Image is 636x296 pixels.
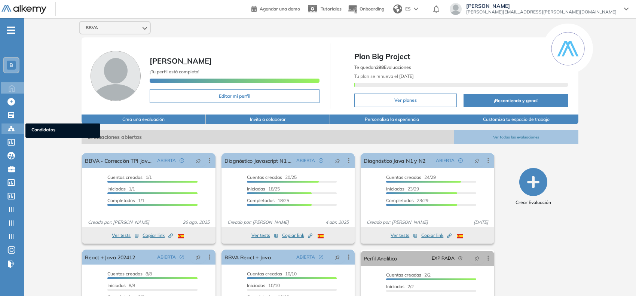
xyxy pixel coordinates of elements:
[458,158,463,163] span: check-circle
[190,155,207,167] button: pushpin
[224,250,271,265] a: BBVA React + Java
[474,255,480,261] span: pushpin
[180,158,184,163] span: check-circle
[157,254,176,260] span: ABIERTA
[386,198,428,203] span: 23/29
[31,126,94,135] span: Candidatos
[224,219,292,226] span: Creado por: [PERSON_NAME]
[414,7,418,10] img: arrow
[329,251,346,263] button: pushpin
[330,115,454,124] button: Personaliza la experiencia
[321,6,342,12] span: Tutoriales
[7,30,15,31] i: -
[196,254,201,260] span: pushpin
[190,251,207,263] button: pushpin
[247,283,265,288] span: Iniciadas
[354,94,457,107] button: Ver planes
[386,272,431,278] span: 2/2
[319,158,323,163] span: check-circle
[9,62,13,68] span: B
[454,115,578,124] button: Customiza tu espacio de trabajo
[247,186,280,192] span: 18/25
[421,232,452,239] span: Copiar link
[458,256,463,260] span: field-time
[107,186,126,192] span: Iniciadas
[157,157,176,164] span: ABIERTA
[457,234,463,238] img: ESP
[247,198,289,203] span: 18/25
[436,157,455,164] span: ABIERTA
[516,168,551,206] button: Crear Evaluación
[318,234,324,238] img: ESP
[354,73,414,79] span: Tu plan se renueva el
[143,231,173,240] button: Copiar link
[360,6,384,12] span: Onboarding
[260,6,300,12] span: Agendar una demo
[180,219,212,226] span: 26 ago. 2025
[107,271,143,277] span: Cuentas creadas
[386,174,436,180] span: 24/29
[471,219,491,226] span: [DATE]
[247,283,280,288] span: 10/10
[247,174,297,180] span: 20/25
[82,130,454,144] span: Evaluaciones abiertas
[296,254,315,260] span: ABIERTA
[85,153,154,168] a: BBVA - Corrección TPI Javascript N2 Wave 1
[107,283,126,288] span: Iniciadas
[386,186,404,192] span: Iniciadas
[464,94,568,107] button: ¡Recomienda y gana!
[178,234,184,238] img: ESP
[224,153,294,168] a: Diagnóstico Javascript N1 y N2
[386,198,414,203] span: Completados
[247,271,282,277] span: Cuentas creadas
[364,219,431,226] span: Creado por: [PERSON_NAME]
[329,155,346,167] button: pushpin
[348,1,384,17] button: Onboarding
[398,73,414,79] b: [DATE]
[282,232,312,239] span: Copiar link
[376,64,384,70] b: 398
[107,174,143,180] span: Cuentas creadas
[206,115,330,124] button: Invita a colaborar
[107,198,144,203] span: 1/1
[296,157,315,164] span: ABIERTA
[469,252,485,264] button: pushpin
[386,284,414,289] span: 2/2
[107,174,152,180] span: 1/1
[354,51,568,62] span: Plan Big Project
[85,250,135,265] a: React + Java 202412
[335,158,340,164] span: pushpin
[247,186,265,192] span: Iniciadas
[107,283,135,288] span: 8/8
[91,51,141,101] img: Foto de perfil
[421,231,452,240] button: Copiar link
[112,231,139,240] button: Ver tests
[85,219,152,226] span: Creado por: [PERSON_NAME]
[247,174,282,180] span: Cuentas creadas
[432,255,455,262] span: EXPIRADA
[466,3,617,9] span: [PERSON_NAME]
[393,4,402,13] img: world
[150,69,199,74] span: ¡Tu perfil está completo!
[516,199,551,206] span: Crear Evaluación
[282,231,312,240] button: Copiar link
[251,4,300,13] a: Agendar una demo
[247,198,275,203] span: Completados
[150,89,319,103] button: Editar mi perfil
[386,272,421,278] span: Cuentas creadas
[322,219,352,226] span: 4 abr. 2025
[143,232,173,239] span: Copiar link
[86,25,98,31] span: BBVA
[386,186,419,192] span: 23/29
[107,198,135,203] span: Completados
[335,254,340,260] span: pushpin
[466,9,617,15] span: [PERSON_NAME][EMAIL_ADDRESS][PERSON_NAME][DOMAIN_NAME]
[1,5,46,14] img: Logo
[150,56,212,65] span: [PERSON_NAME]
[386,284,404,289] span: Iniciadas
[180,255,184,259] span: check-circle
[364,251,397,266] a: Perfil Analítico
[354,64,411,70] span: Te quedan Evaluaciones
[454,130,578,144] button: Ver todas las evaluaciones
[196,158,201,164] span: pushpin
